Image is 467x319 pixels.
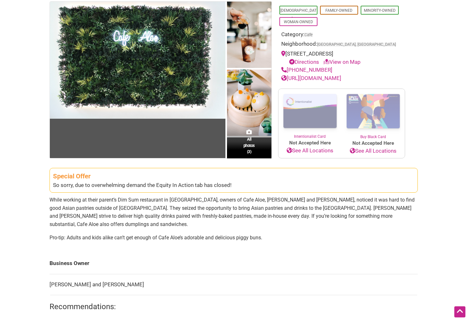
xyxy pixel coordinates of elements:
span: Not Accepted Here [342,140,405,147]
h2: Recommendations: [50,302,418,312]
div: Special Offer [53,171,414,181]
div: Neighborhood: [281,40,402,50]
a: [URL][DOMAIN_NAME] [281,75,341,81]
img: Buy Black Card [342,89,405,134]
div: Category: [281,30,402,40]
a: View on Map [324,59,361,65]
a: Family-Owned [325,8,352,13]
a: Buy Black Card [342,89,405,140]
td: [PERSON_NAME] and [PERSON_NAME] [50,274,418,295]
a: Cafe [304,32,313,37]
a: Woman-Owned [284,20,313,24]
a: Intentionalist Card [278,89,342,139]
a: [DEMOGRAPHIC_DATA]-Owned [280,8,317,21]
a: See All Locations [342,147,405,155]
a: [PHONE_NUMBER] [281,67,332,73]
div: Scroll Back to Top [454,306,465,317]
span: [GEOGRAPHIC_DATA], [GEOGRAPHIC_DATA] [317,43,396,47]
td: Business Owner [50,253,418,274]
span: All photos (3) [244,136,255,154]
a: Directions [289,59,319,65]
div: [STREET_ADDRESS] [281,50,402,66]
a: Minority-Owned [364,8,396,13]
p: Pro-tip: Adults and kids alike can’t get enough of Cafe Aloe’s adorable and delicious piggy buns. [50,234,418,242]
img: Intentionalist Card [278,89,342,134]
div: So sorry, due to overwhelming demand the Equity In Action tab has closed! [53,181,414,189]
p: While working at their parent’s Dim Sum restaurant in [GEOGRAPHIC_DATA], owners of Cafe Aloe, [PE... [50,196,418,228]
span: Not Accepted Here [278,139,342,147]
a: See All Locations [278,147,342,155]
